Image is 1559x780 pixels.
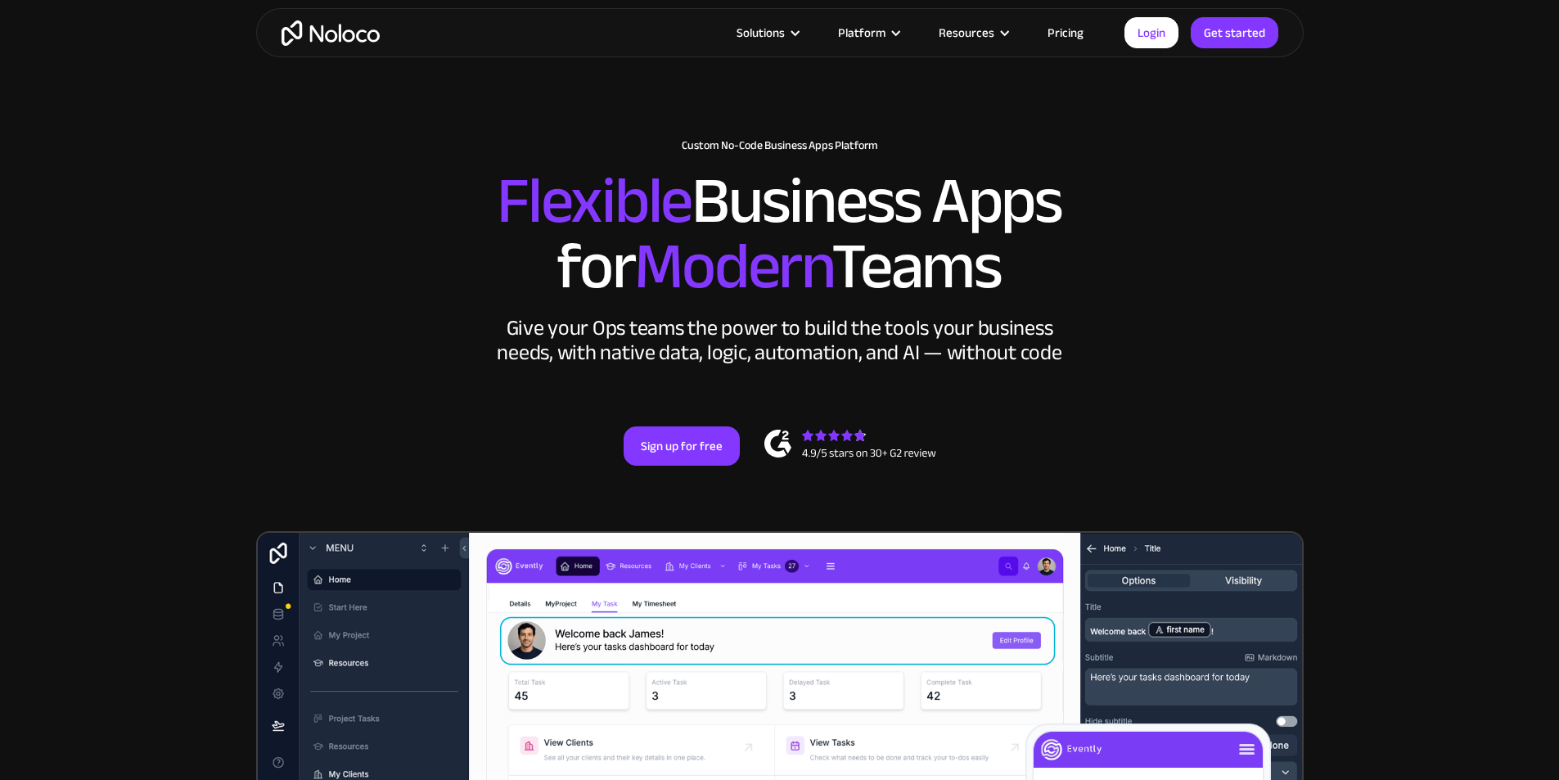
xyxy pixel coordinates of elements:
[497,140,692,262] span: Flexible
[737,22,785,43] div: Solutions
[918,22,1027,43] div: Resources
[634,205,831,327] span: Modern
[493,316,1066,365] div: Give your Ops teams the power to build the tools your business needs, with native data, logic, au...
[273,139,1287,152] h1: Custom No-Code Business Apps Platform
[273,169,1287,300] h2: Business Apps for Teams
[818,22,918,43] div: Platform
[1124,17,1178,48] a: Login
[282,20,380,46] a: home
[939,22,994,43] div: Resources
[1027,22,1104,43] a: Pricing
[1191,17,1278,48] a: Get started
[624,426,740,466] a: Sign up for free
[716,22,818,43] div: Solutions
[838,22,885,43] div: Platform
